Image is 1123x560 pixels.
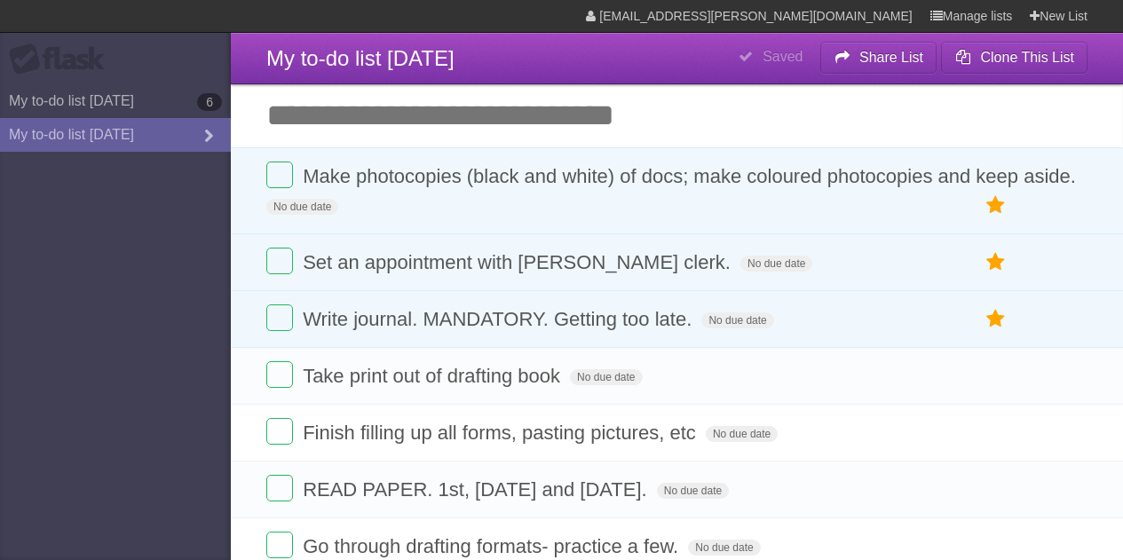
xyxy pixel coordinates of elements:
span: Write journal. MANDATORY. Getting too late. [303,308,696,330]
b: Saved [763,49,803,64]
label: Star task [979,304,1013,334]
label: Done [266,304,293,331]
b: Share List [859,50,923,65]
label: Done [266,248,293,274]
span: No due date [701,312,773,328]
span: Finish filling up all forms, pasting pictures, etc [303,422,700,444]
span: No due date [706,426,778,442]
span: Make photocopies (black and white) of docs; make coloured photocopies and keep aside. [303,165,1080,187]
span: No due date [740,256,812,272]
span: Set an appointment with [PERSON_NAME] clerk. [303,251,735,273]
span: Take print out of drafting book [303,365,565,387]
label: Done [266,418,293,445]
label: Done [266,162,293,188]
span: No due date [657,483,729,499]
span: READ PAPER. 1st, [DATE] and [DATE]. [303,478,652,501]
span: No due date [570,369,642,385]
button: Share List [820,42,937,74]
span: My to-do list [DATE] [266,46,455,70]
label: Done [266,361,293,388]
span: No due date [266,199,338,215]
label: Star task [979,248,1013,277]
label: Star task [979,191,1013,220]
div: Flask [9,43,115,75]
span: No due date [688,540,760,556]
b: Clone This List [980,50,1074,65]
b: 6 [197,93,222,111]
label: Done [266,532,293,558]
button: Clone This List [941,42,1087,74]
span: Go through drafting formats- practice a few. [303,535,683,557]
label: Done [266,475,293,501]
